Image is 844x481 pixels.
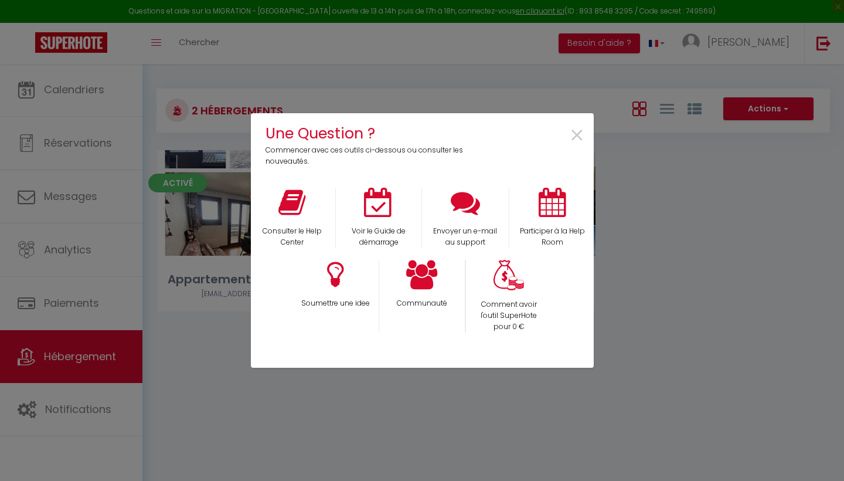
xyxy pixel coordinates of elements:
p: Participer à la Help Room [517,226,588,248]
p: Comment avoir l'outil SuperHote pour 0 € [474,299,544,333]
button: Close [569,123,585,149]
p: Communauté [387,298,457,309]
p: Soumettre une idee [300,298,371,309]
p: Envoyer un e-mail au support [430,226,501,248]
p: Consulter le Help Center [257,226,328,248]
img: Money bag [494,260,524,291]
p: Commencer avec ces outils ci-dessous ou consulter les nouveautés. [266,145,471,167]
span: × [569,117,585,154]
p: Voir le Guide de démarrage [343,226,414,248]
h4: Une Question ? [266,122,471,145]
